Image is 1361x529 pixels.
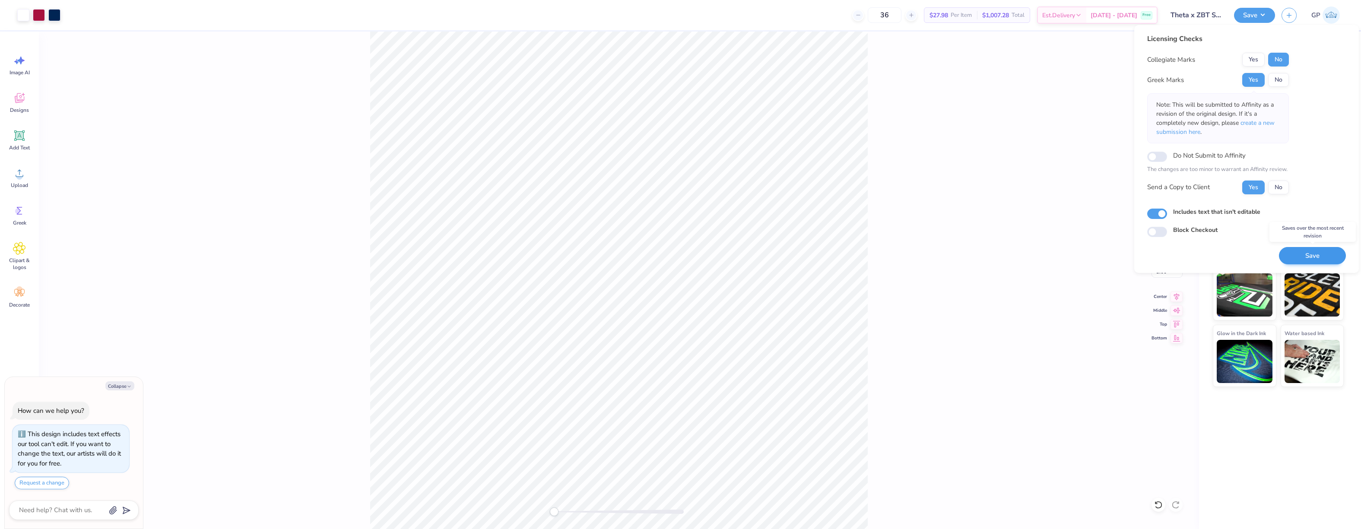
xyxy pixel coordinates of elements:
[1147,55,1195,65] div: Collegiate Marks
[1147,34,1289,44] div: Licensing Checks
[1156,100,1280,136] p: Note: This will be submitted to Affinity as a revision of the original design. If it's a complete...
[13,219,26,226] span: Greek
[1217,273,1272,317] img: Neon Ink
[1142,12,1151,18] span: Free
[1268,73,1289,87] button: No
[1285,340,1340,383] img: Water based Ink
[1091,11,1137,20] span: [DATE] - [DATE]
[1217,340,1272,383] img: Glow in the Dark Ink
[868,7,901,23] input: – –
[1311,10,1320,20] span: GP
[1234,8,1275,23] button: Save
[1268,53,1289,67] button: No
[9,144,30,151] span: Add Text
[930,11,948,20] span: $27.98
[11,182,28,189] span: Upload
[1042,11,1075,20] span: Est. Delivery
[1242,181,1265,194] button: Yes
[1242,53,1265,67] button: Yes
[18,430,121,468] div: This design includes text effects our tool can't edit. If you want to change the text, our artist...
[1152,335,1167,342] span: Bottom
[10,107,29,114] span: Designs
[1285,329,1324,338] span: Water based Ink
[1307,6,1344,24] a: GP
[1285,273,1340,317] img: Metallic & Glitter Ink
[1152,321,1167,328] span: Top
[1173,150,1246,161] label: Do Not Submit to Affinity
[1147,182,1210,192] div: Send a Copy to Client
[9,301,30,308] span: Decorate
[1147,75,1184,85] div: Greek Marks
[951,11,972,20] span: Per Item
[1173,225,1218,234] label: Block Checkout
[5,257,34,271] span: Clipart & logos
[1152,293,1167,300] span: Center
[1164,6,1228,24] input: Untitled Design
[1173,207,1260,216] label: Includes text that isn't editable
[550,507,558,516] div: Accessibility label
[1012,11,1025,20] span: Total
[105,381,134,390] button: Collapse
[982,11,1009,20] span: $1,007.28
[10,69,30,76] span: Image AI
[1242,73,1265,87] button: Yes
[1152,307,1167,314] span: Middle
[18,406,84,415] div: How can we help you?
[1147,165,1289,174] p: The changes are too minor to warrant an Affinity review.
[1217,329,1266,338] span: Glow in the Dark Ink
[1268,181,1289,194] button: No
[1323,6,1340,24] img: Germaine Penalosa
[15,477,69,489] button: Request a change
[1279,247,1346,265] button: Save
[1269,222,1356,242] div: Saves over the most recent revision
